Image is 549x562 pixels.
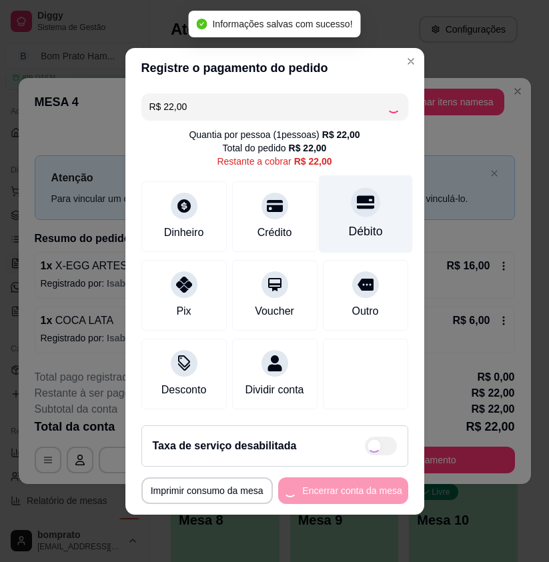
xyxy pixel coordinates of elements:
div: Crédito [257,225,292,241]
div: Dinheiro [164,225,204,241]
div: Total do pedido [223,141,327,155]
div: Loading [387,100,400,113]
div: Outro [352,303,378,319]
div: Quantia por pessoa ( 1 pessoas) [189,128,360,141]
h2: Taxa de serviço desabilitada [153,438,297,454]
input: Ex.: hambúrguer de cordeiro [149,93,387,120]
div: Pix [176,303,191,319]
div: Dividir conta [245,382,304,398]
header: Registre o pagamento do pedido [125,48,424,88]
div: R$ 22,00 [294,155,332,168]
div: Voucher [255,303,294,319]
div: Restante a cobrar [217,155,332,168]
div: Débito [348,223,382,240]
div: R$ 22,00 [289,141,327,155]
span: Informações salvas com sucesso! [212,19,352,29]
button: Close [400,51,422,72]
button: Imprimir consumo da mesa [141,477,273,504]
div: R$ 22,00 [322,128,360,141]
div: Desconto [161,382,207,398]
span: check-circle [196,19,207,29]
